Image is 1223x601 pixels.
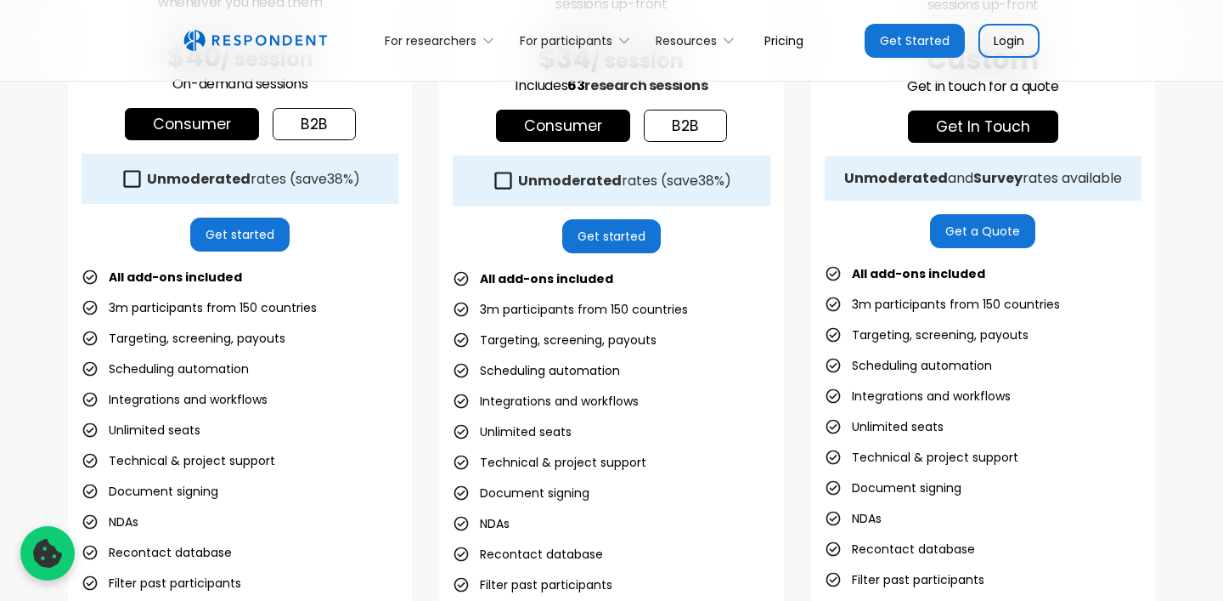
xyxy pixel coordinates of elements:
[82,388,268,411] li: Integrations and workflows
[453,512,510,536] li: NDAs
[930,214,1035,248] a: Get a Quote
[973,168,1023,188] strong: Survey
[82,296,317,320] li: 3m participants from 150 countries
[496,110,630,142] a: Consumer
[644,110,727,142] a: b2b
[453,573,612,597] li: Filter past participants
[567,76,584,95] span: 63
[518,173,731,190] div: rates (save )
[453,481,589,505] li: Document signing
[825,415,944,439] li: Unlimited seats
[82,418,200,442] li: Unlimited seats
[844,170,1122,187] div: and rates available
[825,507,882,530] li: NDAs
[453,389,639,413] li: Integrations and workflows
[82,479,218,503] li: Document signing
[147,171,360,188] div: rates (save )
[751,20,817,60] a: Pricing
[825,445,1018,469] li: Technical & project support
[82,449,275,473] li: Technical & project support
[825,568,984,592] li: Filter past participants
[125,108,259,140] a: Consumer
[480,270,613,287] strong: All add-ons included
[825,384,1011,408] li: Integrations and workflows
[453,76,769,96] p: Includes
[825,476,961,500] li: Document signing
[865,24,965,58] a: Get Started
[852,265,985,282] strong: All add-ons included
[147,169,251,189] strong: Unmoderated
[825,323,1029,347] li: Targeting, screening, payouts
[978,24,1040,58] a: Login
[646,20,751,60] div: Resources
[453,298,688,321] li: 3m participants from 150 countries
[698,171,724,190] span: 38%
[520,32,612,49] div: For participants
[825,354,992,377] li: Scheduling automation
[327,169,353,189] span: 38%
[453,451,646,474] li: Technical & project support
[518,171,622,190] strong: Unmoderated
[825,537,975,561] li: Recontact database
[453,359,620,383] li: Scheduling automation
[109,269,242,286] strong: All add-ons included
[183,30,327,52] a: home
[453,420,572,444] li: Unlimited seats
[453,542,603,566] li: Recontact database
[82,541,232,564] li: Recontact database
[82,571,241,595] li: Filter past participants
[510,20,646,60] div: For participants
[825,292,1060,316] li: 3m participants from 150 countries
[656,32,717,49] div: Resources
[82,510,138,534] li: NDAs
[190,218,290,252] a: Get started
[908,111,1058,143] a: get in touch
[82,74,398,94] p: On-demand sessions
[183,30,327,52] img: Untitled UI logotext
[82,326,285,350] li: Targeting, screening, payouts
[453,328,657,352] li: Targeting, screening, payouts
[385,32,476,49] div: For researchers
[562,219,662,253] a: Get started
[82,357,249,381] li: Scheduling automation
[825,77,1141,97] p: Get in touch for a quote
[375,20,510,60] div: For researchers
[273,108,356,140] a: b2b
[844,168,948,188] strong: Unmoderated
[584,76,707,95] span: research sessions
